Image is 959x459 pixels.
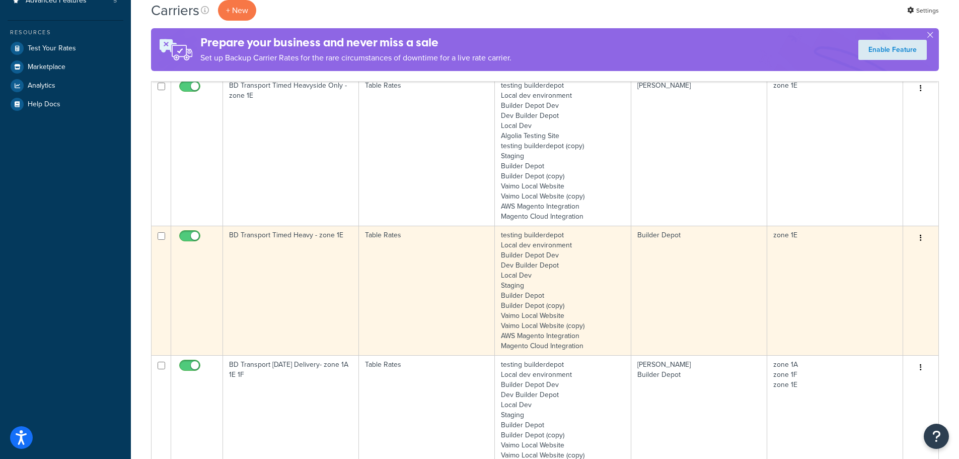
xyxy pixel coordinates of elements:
[223,76,359,226] td: BD Transport Timed Heavyside Only - zone 1E
[858,40,927,60] a: Enable Feature
[767,226,903,355] td: zone 1E
[631,226,767,355] td: Builder Depot
[200,34,511,51] h4: Prepare your business and never miss a sale
[8,28,123,37] div: Resources
[8,39,123,57] a: Test Your Rates
[8,77,123,95] a: Analytics
[495,76,631,226] td: testing builderdepot Local dev environment Builder Depot Dev Dev Builder Depot Local Dev Algolia ...
[924,424,949,449] button: Open Resource Center
[631,76,767,226] td: [PERSON_NAME]
[200,51,511,65] p: Set up Backup Carrier Rates for the rare circumstances of downtime for a live rate carrier.
[151,28,200,71] img: ad-rules-rateshop-fe6ec290ccb7230408bd80ed9643f0289d75e0ffd9eb532fc0e269fcd187b520.png
[8,58,123,76] a: Marketplace
[28,100,60,109] span: Help Docs
[907,4,939,18] a: Settings
[359,76,495,226] td: Table Rates
[28,63,65,72] span: Marketplace
[28,44,76,53] span: Test Your Rates
[223,226,359,355] td: BD Transport Timed Heavy - zone 1E
[495,226,631,355] td: testing builderdepot Local dev environment Builder Depot Dev Dev Builder Depot Local Dev Staging ...
[151,1,199,20] h1: Carriers
[359,226,495,355] td: Table Rates
[8,95,123,113] a: Help Docs
[28,82,55,90] span: Analytics
[767,76,903,226] td: zone 1E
